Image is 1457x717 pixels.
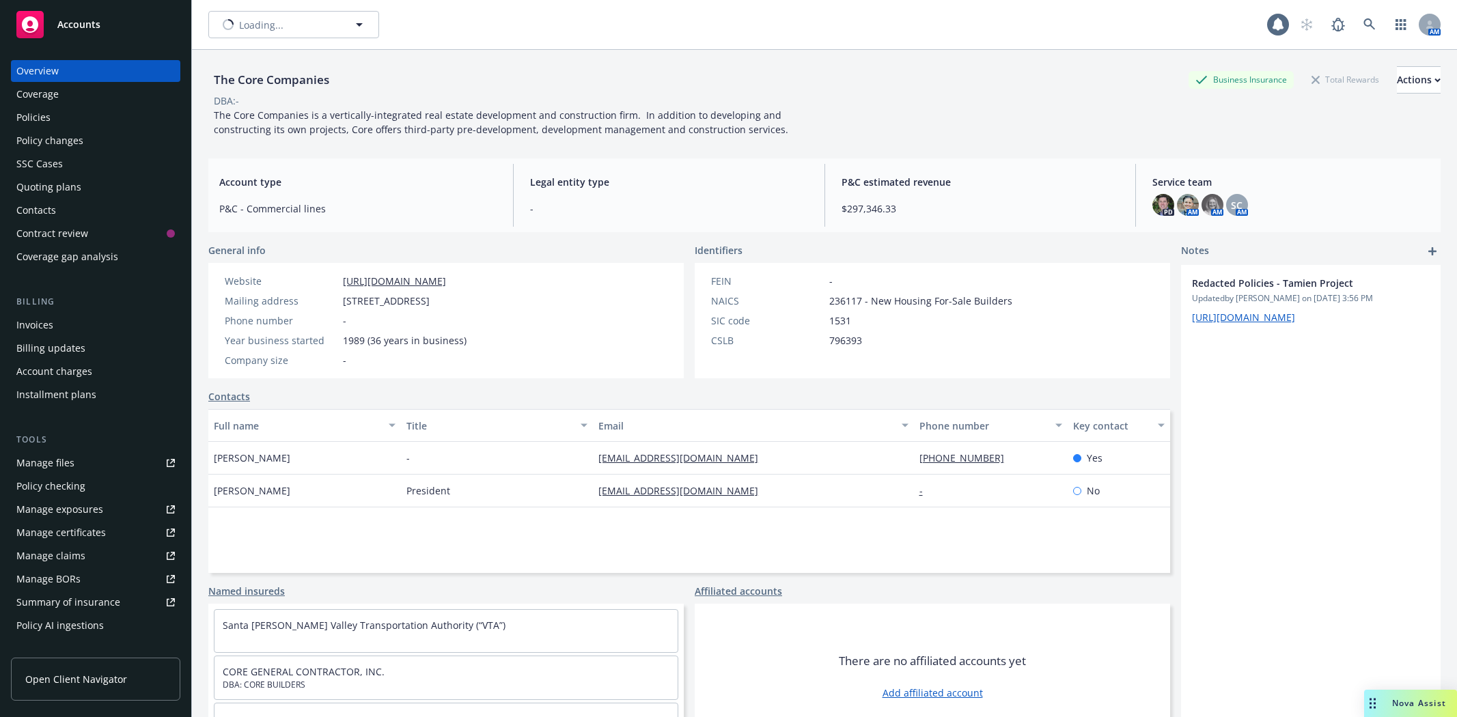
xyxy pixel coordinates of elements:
[11,498,180,520] a: Manage exposures
[225,313,337,328] div: Phone number
[16,498,103,520] div: Manage exposures
[842,201,1119,216] span: $297,346.33
[208,389,250,404] a: Contacts
[16,591,120,613] div: Summary of insurance
[598,484,769,497] a: [EMAIL_ADDRESS][DOMAIN_NAME]
[16,522,106,544] div: Manage certificates
[829,333,862,348] span: 796393
[1177,194,1199,216] img: photo
[11,591,180,613] a: Summary of insurance
[11,153,180,175] a: SSC Cases
[239,18,283,32] span: Loading...
[343,353,346,367] span: -
[695,584,782,598] a: Affiliated accounts
[1364,690,1381,717] div: Drag to move
[208,11,379,38] button: Loading...
[219,201,497,216] span: P&C - Commercial lines
[223,679,669,691] span: DBA: CORE BUILDERS
[16,246,118,268] div: Coverage gap analysis
[343,313,346,328] span: -
[11,5,180,44] a: Accounts
[829,274,833,288] span: -
[225,353,337,367] div: Company size
[406,483,450,498] span: President
[1192,292,1430,305] span: Updated by [PERSON_NAME] on [DATE] 3:56 PM
[1397,66,1441,94] button: Actions
[1356,11,1383,38] a: Search
[16,153,63,175] div: SSC Cases
[16,384,96,406] div: Installment plans
[16,199,56,221] div: Contacts
[711,274,824,288] div: FEIN
[401,409,594,442] button: Title
[11,246,180,268] a: Coverage gap analysis
[214,109,788,136] span: The Core Companies is a vertically-integrated real estate development and construction firm. In a...
[1397,67,1441,93] div: Actions
[11,361,180,382] a: Account charges
[16,361,92,382] div: Account charges
[1181,265,1441,335] div: Redacted Policies - Tamien ProjectUpdatedby [PERSON_NAME] on [DATE] 3:56 PM[URL][DOMAIN_NAME]
[711,313,824,328] div: SIC code
[1293,11,1320,38] a: Start snowing
[593,409,913,442] button: Email
[1152,175,1430,189] span: Service team
[16,83,59,105] div: Coverage
[1087,451,1102,465] span: Yes
[839,653,1026,669] span: There are no affiliated accounts yet
[11,314,180,336] a: Invoices
[11,452,180,474] a: Manage files
[883,686,983,700] a: Add affiliated account
[11,130,180,152] a: Policy changes
[11,545,180,567] a: Manage claims
[343,294,430,308] span: [STREET_ADDRESS]
[11,199,180,221] a: Contacts
[530,201,807,216] span: -
[16,176,81,198] div: Quoting plans
[1364,690,1457,717] button: Nova Assist
[1181,243,1209,259] span: Notes
[11,522,180,544] a: Manage certificates
[11,176,180,198] a: Quoting plans
[208,243,266,257] span: General info
[1305,71,1386,88] div: Total Rewards
[219,175,497,189] span: Account type
[829,294,1012,308] span: 236117 - New Housing For-Sale Builders
[530,175,807,189] span: Legal entity type
[16,615,104,636] div: Policy AI ingestions
[16,130,83,152] div: Policy changes
[225,333,337,348] div: Year business started
[842,175,1119,189] span: P&C estimated revenue
[214,419,380,433] div: Full name
[1189,71,1294,88] div: Business Insurance
[11,433,180,447] div: Tools
[1192,276,1394,290] span: Redacted Policies - Tamien Project
[1192,311,1295,324] a: [URL][DOMAIN_NAME]
[16,475,85,497] div: Policy checking
[223,619,505,632] a: Santa [PERSON_NAME] Valley Transportation Authority (“VTA”)
[225,294,337,308] div: Mailing address
[829,313,851,328] span: 1531
[223,665,385,678] a: CORE GENERAL CONTRACTOR, INC.
[16,107,51,128] div: Policies
[343,333,467,348] span: 1989 (36 years in business)
[919,484,934,497] a: -
[214,483,290,498] span: [PERSON_NAME]
[208,584,285,598] a: Named insureds
[16,568,81,590] div: Manage BORs
[208,71,335,89] div: The Core Companies
[11,337,180,359] a: Billing updates
[208,409,401,442] button: Full name
[25,672,127,686] span: Open Client Navigator
[57,19,100,30] span: Accounts
[11,223,180,244] a: Contract review
[919,419,1047,433] div: Phone number
[1324,11,1352,38] a: Report a Bug
[214,94,239,108] div: DBA: -
[1073,419,1150,433] div: Key contact
[1087,483,1100,498] span: No
[11,83,180,105] a: Coverage
[16,223,88,244] div: Contract review
[406,419,573,433] div: Title
[11,475,180,497] a: Policy checking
